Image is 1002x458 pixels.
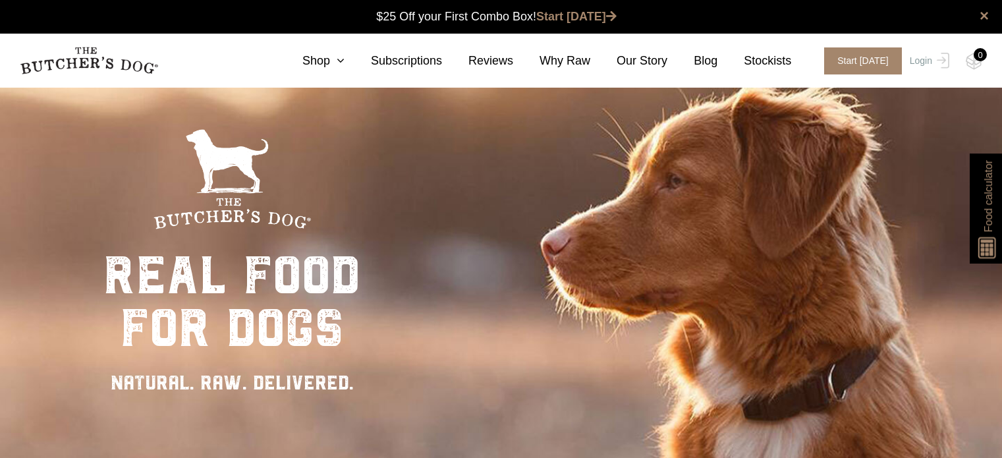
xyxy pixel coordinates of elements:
[442,52,513,70] a: Reviews
[966,53,982,70] img: TBD_Cart-Empty.png
[980,160,996,232] span: Food calculator
[276,52,345,70] a: Shop
[590,52,667,70] a: Our Story
[513,52,590,70] a: Why Raw
[974,48,987,61] div: 0
[824,47,902,74] span: Start [DATE]
[103,249,360,355] div: real food for dogs
[103,368,360,397] div: NATURAL. RAW. DELIVERED.
[536,10,617,23] a: Start [DATE]
[906,47,949,74] a: Login
[717,52,791,70] a: Stockists
[811,47,906,74] a: Start [DATE]
[345,52,442,70] a: Subscriptions
[980,8,989,24] a: close
[667,52,717,70] a: Blog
